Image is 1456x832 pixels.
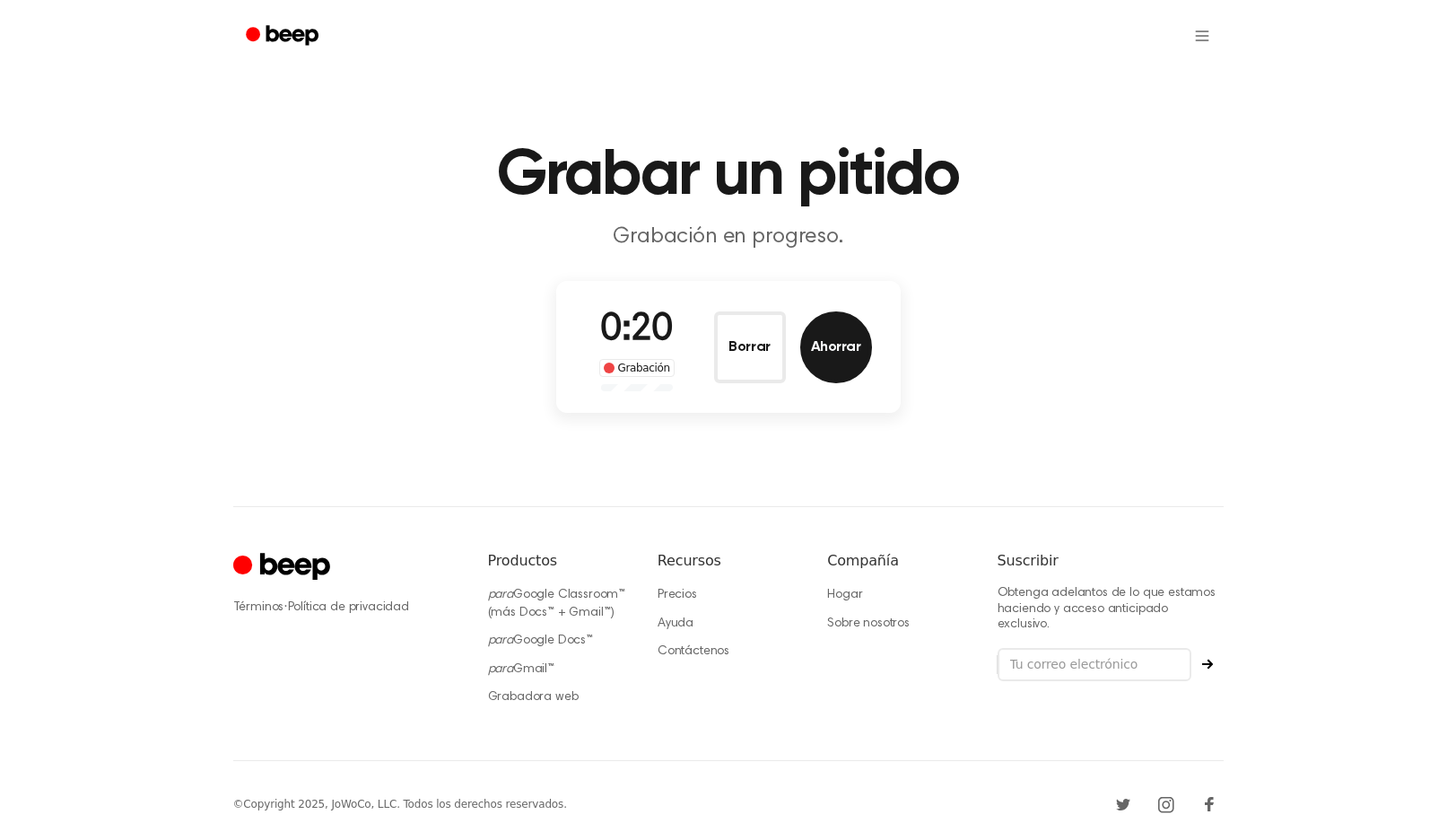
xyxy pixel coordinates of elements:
font: Gmail™ [513,663,554,676]
font: Google Docs™ [513,635,593,647]
input: Tu correo electrónico [998,648,1191,682]
a: Facebook [1195,790,1224,819]
button: Suscribir [1191,659,1224,670]
a: Instagram [1152,790,1181,819]
font: para [488,663,513,676]
span: 0:20 [600,311,672,349]
a: Grabadora web [488,691,579,704]
button: Guardar grabación de audio [800,311,872,383]
font: Productos [488,552,557,569]
font: para [488,635,513,647]
a: Cruip [233,550,335,585]
a: Precios [658,589,697,601]
font: · [283,599,287,613]
a: Hogar [827,589,862,601]
font: Ahorrar [811,340,861,355]
font: Obtenga adelantos de lo que estamos haciendo y acceso anticipado exclusivo. [998,587,1216,631]
a: paraGoogle Classroom™ (más Docs™ + Gmail™) [488,589,626,619]
font: Google Classroom™ (más Docs™ + Gmail™) [488,589,626,619]
font: Borrar [728,340,770,355]
a: Contáctenos [658,645,729,658]
a: Ayuda [658,617,693,630]
font: Grabar un pitido [497,144,959,208]
font: Copyright 2025, JoWoCo, LLC. Todos los derechos reservados. [243,798,566,810]
a: Política de privacidad [288,601,409,614]
font: © [233,798,244,810]
font: Grabación en progreso. [613,226,842,248]
a: Sobre nosotros [827,617,910,630]
a: Bip [233,19,335,54]
button: Eliminar grabación de audio [714,311,786,383]
a: paraGmail™ [488,663,554,676]
font: Compañía [827,552,899,569]
font: Recursos [658,552,721,569]
font: Suscribir [998,552,1059,569]
a: paraGoogle Docs™ [488,635,593,647]
font: Grabación [618,362,670,374]
button: Abrir menú [1181,14,1224,57]
a: Términos [233,601,284,614]
font: para [488,589,513,601]
a: Gorjeo [1109,790,1138,819]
